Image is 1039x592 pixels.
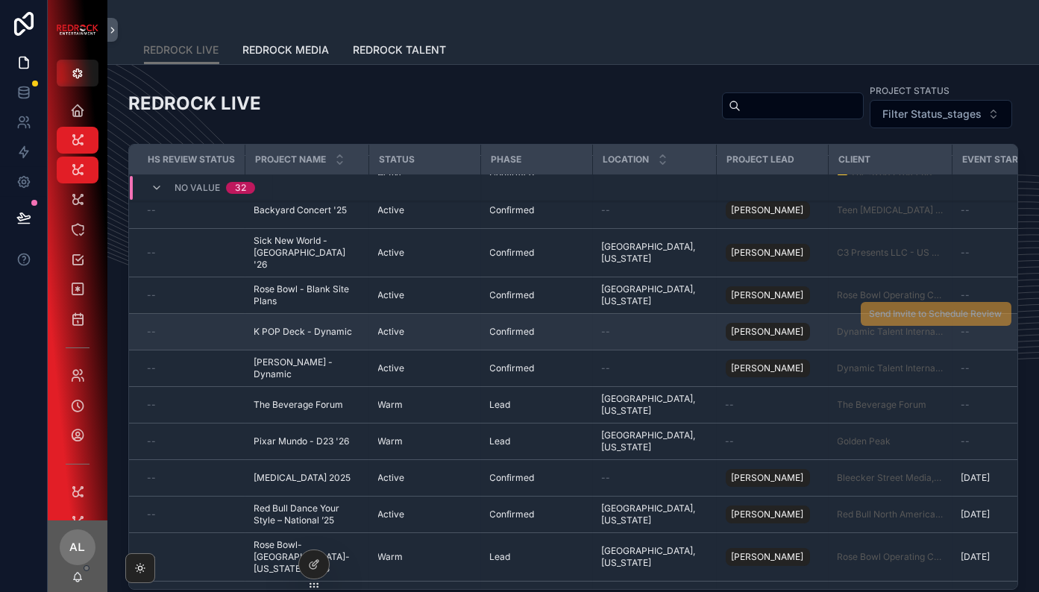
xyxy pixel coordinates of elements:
[147,289,156,301] span: --
[147,204,156,216] span: --
[254,356,360,380] a: [PERSON_NAME] - Dynamic
[147,247,236,259] a: --
[490,551,584,563] a: Lead
[838,326,944,338] a: Dynamic Talent International
[726,435,735,447] span: --
[147,508,236,520] a: --
[378,289,472,301] a: Active
[732,472,804,484] span: [PERSON_NAME]
[490,551,511,563] span: Lead
[147,472,236,484] a: --
[147,435,156,447] span: --
[732,247,804,259] span: [PERSON_NAME]
[147,326,236,338] a: --
[147,435,236,447] a: --
[602,362,611,374] span: --
[378,472,472,484] a: Active
[254,503,360,526] a: Red Bull Dance Your Style – National ’25
[48,86,107,520] div: scrollable content
[254,435,360,447] a: Pixar Mundo - D23 '26
[838,362,944,374] a: Dynamic Talent International
[602,362,708,374] a: --
[490,204,535,216] span: Confirmed
[147,551,156,563] span: --
[838,247,944,259] a: C3 Presents LLC - US Festivals Overhead
[147,326,156,338] span: --
[354,42,447,57] span: REDROCK TALENT
[882,107,982,122] span: Filter Status_stages
[378,551,472,563] a: Warm
[732,362,804,374] span: [PERSON_NAME]
[726,545,820,569] a: [PERSON_NAME]
[378,326,472,338] a: Active
[128,91,261,116] h2: REDROCK LIVE
[602,204,611,216] span: --
[961,204,970,216] span: --
[726,469,810,487] a: [PERSON_NAME]
[961,399,970,411] span: --
[726,320,820,344] a: [PERSON_NAME]
[254,399,360,411] a: The Beverage Forum
[378,362,405,374] span: Active
[961,472,991,484] span: [DATE]
[378,508,472,520] a: Active
[602,545,708,569] a: [GEOGRAPHIC_DATA], [US_STATE]
[378,399,472,411] a: Warm
[602,472,708,484] a: --
[603,154,649,166] span: Location
[490,289,535,301] span: Confirmed
[378,247,472,259] a: Active
[255,154,326,166] span: Project Name
[254,204,348,216] span: Backyard Concert '25
[147,551,236,563] a: --
[838,472,944,484] span: Bleecker Street Media, LLC
[490,435,511,447] span: Lead
[147,247,156,259] span: --
[490,508,535,520] span: Confirmed
[838,154,870,166] span: Client
[254,472,360,484] a: [MEDICAL_DATA] 2025
[602,503,708,526] a: [GEOGRAPHIC_DATA], [US_STATE]
[726,201,810,219] a: [PERSON_NAME]
[490,289,584,301] a: Confirmed
[838,435,891,447] span: Golden Peak
[602,283,708,307] a: [GEOGRAPHIC_DATA], [US_STATE]
[491,154,521,166] span: Phase
[961,508,991,520] span: [DATE]
[732,289,804,301] span: [PERSON_NAME]
[838,551,944,563] a: Rose Bowl Operating Company
[602,241,708,265] span: [GEOGRAPHIC_DATA], [US_STATE]
[254,472,351,484] span: [MEDICAL_DATA] 2025
[961,289,970,301] span: --
[144,37,219,65] a: REDROCK LIVE
[378,399,404,411] span: Warm
[175,182,220,194] span: No value
[254,326,353,338] span: K POP Deck - Dynamic
[57,25,98,35] img: App logo
[961,551,991,563] span: [DATE]
[838,204,944,216] a: Teen [MEDICAL_DATA] America
[838,399,944,411] a: The Beverage Forum
[726,241,820,265] a: [PERSON_NAME]
[726,198,820,222] a: [PERSON_NAME]
[490,247,584,259] a: Confirmed
[254,539,360,575] span: Rose Bowl-[GEOGRAPHIC_DATA]-[US_STATE]-2025
[838,508,944,520] a: Red Bull North America, Inc.
[378,472,405,484] span: Active
[726,548,810,566] a: [PERSON_NAME]
[490,326,584,338] a: Confirmed
[490,472,535,484] span: Confirmed
[490,362,535,374] span: Confirmed
[961,362,970,374] span: --
[870,100,1012,128] button: Select Button
[602,393,708,417] a: [GEOGRAPHIC_DATA], [US_STATE]
[378,362,472,374] a: Active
